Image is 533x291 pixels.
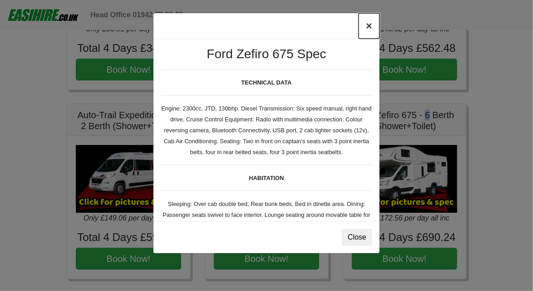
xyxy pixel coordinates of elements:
[342,229,372,246] button: Close
[161,46,372,62] h3: Ford Zefiro 675 Spec
[249,175,284,181] b: HABITATION
[359,13,380,39] button: ×
[242,79,292,86] b: TECHNICAL DATA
